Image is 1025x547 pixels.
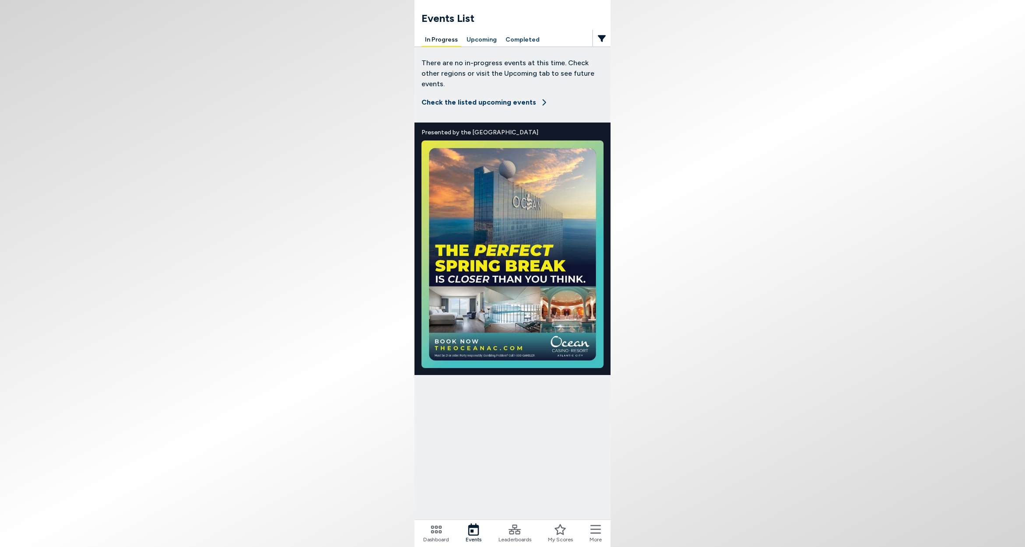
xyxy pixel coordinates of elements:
a: Dashboard [423,523,449,543]
span: Dashboard [423,536,449,543]
span: Events [466,536,481,543]
a: Leaderboards [498,523,531,543]
span: More [590,536,602,543]
button: More [590,523,602,543]
button: Completed [502,33,543,47]
button: Check the listed upcoming events [421,93,548,112]
p: There are no in-progress events at this time. Check other regions or visit the Upcoming tab to se... [421,58,604,89]
a: My Scores [548,523,573,543]
a: Events [466,523,481,543]
span: Leaderboards [498,536,531,543]
span: Presented by the [GEOGRAPHIC_DATA] [421,128,604,137]
button: Upcoming [463,33,500,47]
h1: Events List [421,11,611,26]
span: My Scores [548,536,573,543]
button: In Progress [421,33,461,47]
div: Manage your account [414,33,611,47]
